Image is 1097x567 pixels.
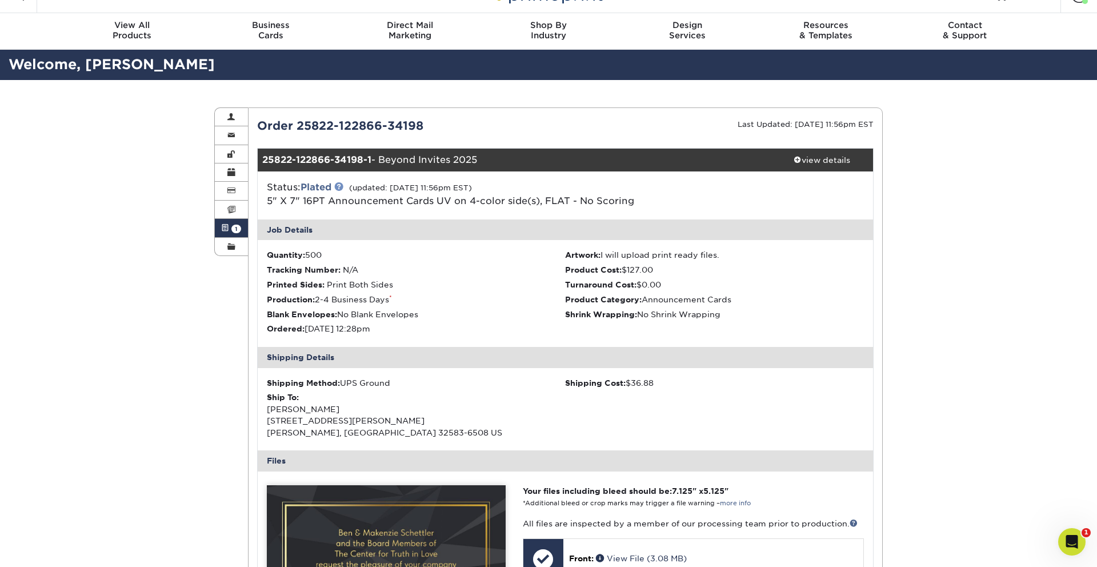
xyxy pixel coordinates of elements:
small: (updated: [DATE] 11:56pm EST) [349,183,472,192]
a: View AllProducts [63,13,202,50]
span: Business [202,20,341,30]
span: 1 [1082,528,1091,537]
span: View All [63,20,202,30]
a: 1 [215,219,248,237]
iframe: Intercom live chat [1058,528,1086,556]
div: $36.88 [565,377,864,389]
span: Shop By [479,20,618,30]
strong: Blank Envelopes: [267,310,337,319]
div: Services [618,20,756,41]
a: view details [770,149,873,171]
strong: Shipping Method: [267,378,340,388]
div: Marketing [341,20,479,41]
a: BusinessCards [202,13,341,50]
span: Front: [569,554,594,563]
div: Files [258,450,874,471]
span: 1 [231,225,241,233]
li: 2-4 Business Days [267,294,566,305]
span: Contact [895,20,1034,30]
a: View File (3.08 MB) [596,554,687,563]
strong: 25822-122866-34198-1 [262,154,371,165]
a: more info [720,500,751,507]
strong: Your files including bleed should be: " x " [523,486,728,496]
li: $0.00 [565,279,864,290]
div: UPS Ground [267,377,566,389]
div: & Templates [756,20,895,41]
strong: Turnaround Cost: [565,280,636,289]
strong: Artwork: [565,250,600,259]
li: No Blank Envelopes [267,309,566,320]
strong: Shrink Wrapping: [565,310,637,319]
strong: Quantity: [267,250,305,259]
span: Direct Mail [341,20,479,30]
div: Job Details [258,219,874,240]
strong: Product Cost: [565,265,622,274]
span: 5.125 [703,486,724,496]
div: Status: [258,181,668,208]
a: 5" X 7" 16PT Announcement Cards UV on 4-color side(s), FLAT - No Scoring [267,195,634,206]
li: Announcement Cards [565,294,864,305]
span: 7.125 [672,486,692,496]
span: N/A [343,265,358,274]
span: Design [618,20,756,30]
a: Plated [301,182,331,193]
div: Order 25822-122866-34198 [249,117,566,134]
strong: Ordered: [267,324,305,333]
li: $127.00 [565,264,864,275]
div: Industry [479,20,618,41]
li: 500 [267,249,566,261]
a: Resources& Templates [756,13,895,50]
strong: Printed Sides: [267,280,325,289]
div: Cards [202,20,341,41]
strong: Tracking Number: [267,265,341,274]
span: Print Both Sides [327,280,393,289]
iframe: Google Customer Reviews [3,532,97,563]
div: & Support [895,20,1034,41]
p: All files are inspected by a member of our processing team prior to production. [523,518,864,529]
strong: Ship To: [267,393,299,402]
strong: Product Category: [565,295,642,304]
div: [PERSON_NAME] [STREET_ADDRESS][PERSON_NAME] [PERSON_NAME], [GEOGRAPHIC_DATA] 32583-6508 US [267,392,566,438]
small: *Additional bleed or crop marks may trigger a file warning – [523,500,751,507]
a: Contact& Support [895,13,1034,50]
strong: Shipping Cost: [565,378,626,388]
strong: Production: [267,295,315,304]
span: Resources [756,20,895,30]
div: - Beyond Invites 2025 [258,149,771,171]
small: Last Updated: [DATE] 11:56pm EST [738,120,874,129]
div: Shipping Details [258,347,874,368]
li: No Shrink Wrapping [565,309,864,320]
li: I will upload print ready files. [565,249,864,261]
a: DesignServices [618,13,756,50]
a: Direct MailMarketing [341,13,479,50]
div: view details [770,154,873,166]
a: Shop ByIndustry [479,13,618,50]
li: [DATE] 12:28pm [267,323,566,334]
div: Products [63,20,202,41]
